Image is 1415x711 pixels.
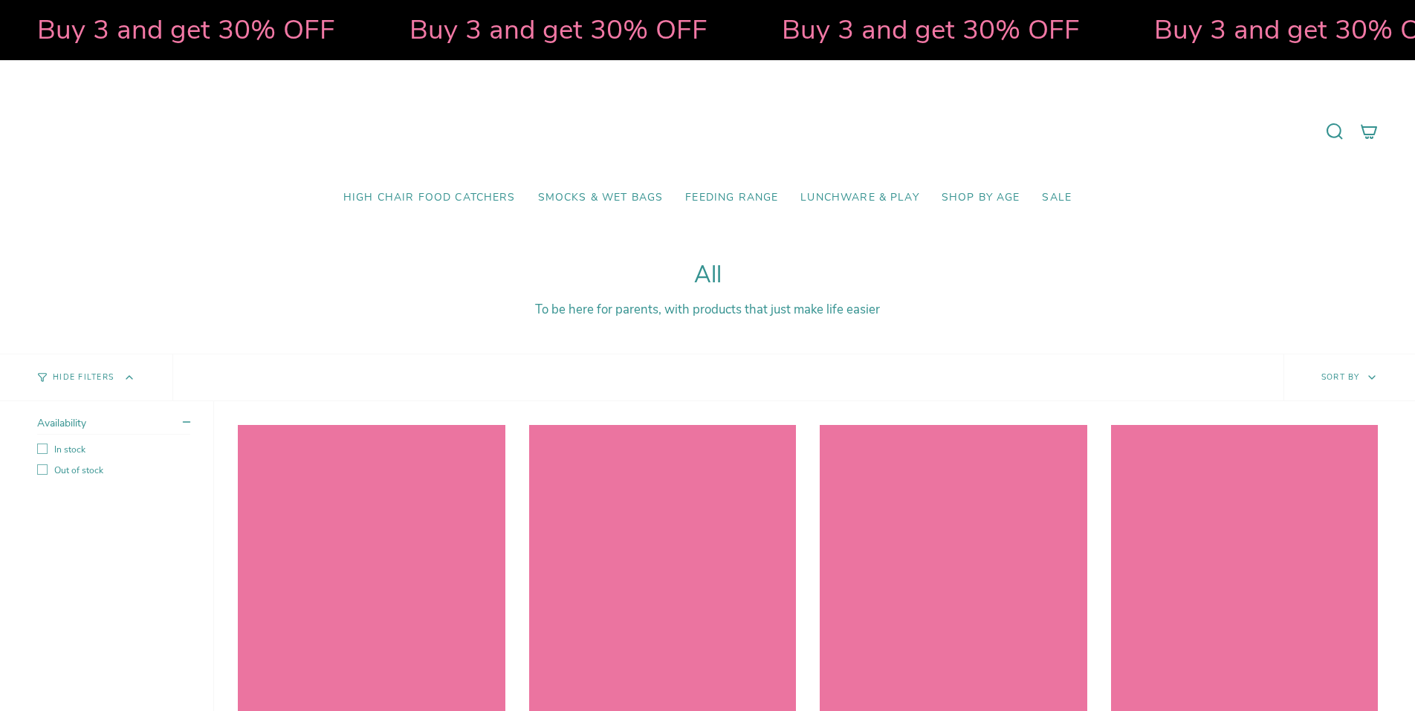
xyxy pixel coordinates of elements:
a: High Chair Food Catchers [332,181,527,215]
a: Mumma’s Little Helpers [580,82,836,181]
h1: All [37,262,1378,289]
a: Feeding Range [674,181,789,215]
button: Sort by [1283,354,1415,400]
span: Hide Filters [53,374,114,382]
label: Out of stock [37,464,190,476]
span: Sort by [1321,371,1360,383]
span: Feeding Range [685,192,778,204]
a: Shop by Age [930,181,1032,215]
span: Smocks & Wet Bags [538,192,664,204]
span: Shop by Age [942,192,1020,204]
span: Availability [37,416,86,430]
a: Lunchware & Play [789,181,930,215]
span: SALE [1042,192,1072,204]
strong: Buy 3 and get 30% OFF [394,11,692,48]
label: In stock [37,444,190,455]
span: High Chair Food Catchers [343,192,516,204]
span: Lunchware & Play [800,192,919,204]
span: To be here for parents, with products that just make life easier [535,301,880,318]
strong: Buy 3 and get 30% OFF [766,11,1064,48]
a: SALE [1031,181,1083,215]
strong: Buy 3 and get 30% OFF [22,11,320,48]
a: Smocks & Wet Bags [527,181,675,215]
summary: Availability [37,416,190,435]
